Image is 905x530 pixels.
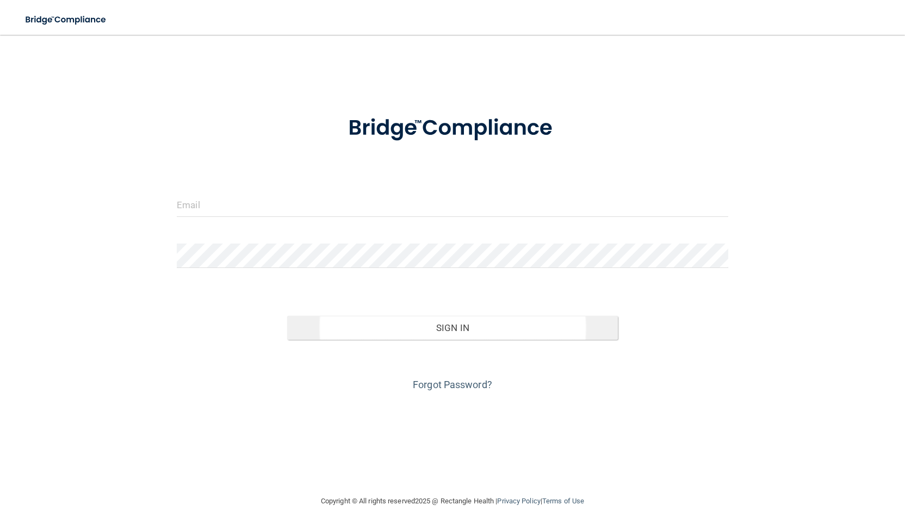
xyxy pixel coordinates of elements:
a: Terms of Use [542,497,584,505]
button: Sign In [287,316,618,340]
a: Forgot Password? [413,379,492,390]
img: bridge_compliance_login_screen.278c3ca4.svg [16,9,116,31]
div: Copyright © All rights reserved 2025 @ Rectangle Health | | [254,484,651,519]
a: Privacy Policy [497,497,540,505]
input: Email [177,192,728,217]
img: bridge_compliance_login_screen.278c3ca4.svg [326,100,579,157]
